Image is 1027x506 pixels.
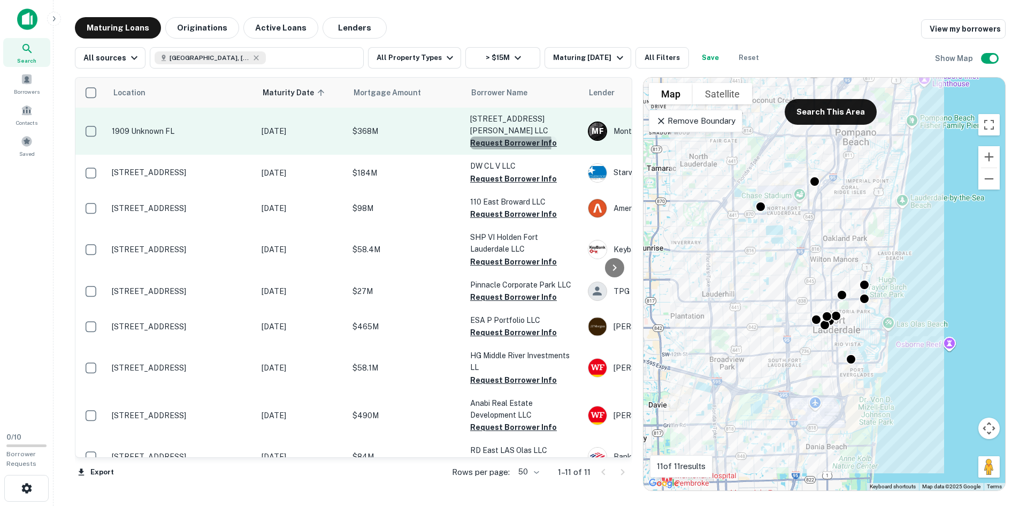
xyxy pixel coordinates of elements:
button: Request Borrower Info [470,255,557,268]
div: Maturing [DATE] [553,51,626,64]
span: Location [113,86,145,99]
span: Borrower Name [471,86,527,99]
p: $58.1M [352,362,459,374]
span: Maturity Date [263,86,328,99]
img: picture [588,448,607,466]
div: [PERSON_NAME] Fargo [588,406,748,425]
div: Starwood Property Trust [588,163,748,183]
img: picture [588,359,607,377]
p: [DATE] [262,202,342,214]
p: [DATE] [262,362,342,374]
button: Save your search to get updates of matches that match your search criteria. [693,47,727,69]
div: [PERSON_NAME] Fargo [588,358,748,377]
p: $368M [352,125,459,137]
th: Mortgage Amount [347,78,465,108]
a: Borrowers [3,69,50,98]
p: [STREET_ADDRESS] [112,363,251,373]
span: 0 / 10 [6,433,21,441]
span: Contacts [16,118,37,127]
img: picture [588,318,607,336]
img: capitalize-icon.png [17,9,37,30]
p: [DATE] [262,451,342,463]
p: Rows per page: [452,466,510,479]
p: 1909 Unknown FL [112,126,251,136]
div: Amerant Bank [588,199,748,218]
button: Request Borrower Info [470,421,557,434]
p: [STREET_ADDRESS] [112,411,251,420]
button: Request Borrower Info [470,291,557,304]
a: Terms (opens in new tab) [987,484,1002,489]
img: Google [646,477,681,490]
p: [DATE] [262,125,342,137]
p: ESA P Portfolio LLC [470,314,577,326]
th: Borrower Name [465,78,583,108]
p: 11 of 11 results [657,460,706,473]
p: [DATE] [262,321,342,333]
p: M F [592,126,603,137]
p: Anabi Real Estate Development LLC [470,397,577,421]
button: All sources [75,47,145,69]
img: picture [588,199,607,217]
button: All Property Types [368,47,461,69]
p: SHP VI Holden Fort Lauderdale LLC [470,231,577,255]
p: [STREET_ADDRESS] [112,245,251,254]
img: picture [588,240,607,259]
h6: Show Map [935,52,975,64]
p: [DATE] [262,410,342,421]
button: Request Borrower Info [470,374,557,387]
button: Active Loans [243,17,318,39]
p: [STREET_ADDRESS] [112,203,251,213]
button: > $15M [465,47,540,69]
a: Saved [3,131,50,160]
button: Show street map [649,83,693,104]
p: HG Middle River Investments LL [470,350,577,373]
th: Lender [583,78,754,108]
div: All sources [83,51,141,64]
p: $58.4M [352,244,459,255]
th: Location [106,78,256,108]
button: Request Borrower Info [470,172,557,185]
a: Open this area in Google Maps (opens a new window) [646,477,681,490]
a: Search [3,38,50,67]
span: Search [17,56,36,65]
iframe: Chat Widget [974,420,1027,472]
button: Show satellite imagery [693,83,752,104]
button: Export [75,464,117,480]
p: [STREET_ADDRESS] [112,286,251,296]
img: picture [588,406,607,425]
button: Toggle fullscreen view [978,114,1000,135]
p: 1–11 of 11 [558,466,591,479]
span: Mortgage Amount [354,86,435,99]
span: Lender [589,86,615,99]
button: All Filters [635,47,689,69]
p: $184M [352,167,459,179]
button: Search This Area [785,99,877,125]
button: Maturing Loans [75,17,161,39]
p: $98M [352,202,459,214]
p: [STREET_ADDRESS] [112,322,251,331]
a: View my borrowers [921,19,1006,39]
span: Saved [19,149,35,158]
img: picture [588,164,607,182]
a: Contacts [3,100,50,129]
p: [DATE] [262,167,342,179]
p: RD East LAS Olas LLC [470,444,577,456]
button: Map camera controls [978,418,1000,439]
p: Pinnacle Corporate Park LLC [470,279,577,291]
p: 110 East Broward LLC [470,196,577,208]
button: Request Borrower Info [470,326,557,339]
div: Monticello Funding BTH 41 LLC [588,122,748,141]
div: 50 [514,464,541,480]
span: Map data ©2025 Google [922,484,980,489]
button: Zoom out [978,168,1000,190]
p: [DATE] [262,285,342,297]
button: Maturing [DATE] [545,47,631,69]
button: Reset [732,47,766,69]
div: 0 0 [643,78,1005,490]
p: [STREET_ADDRESS] [112,452,251,462]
